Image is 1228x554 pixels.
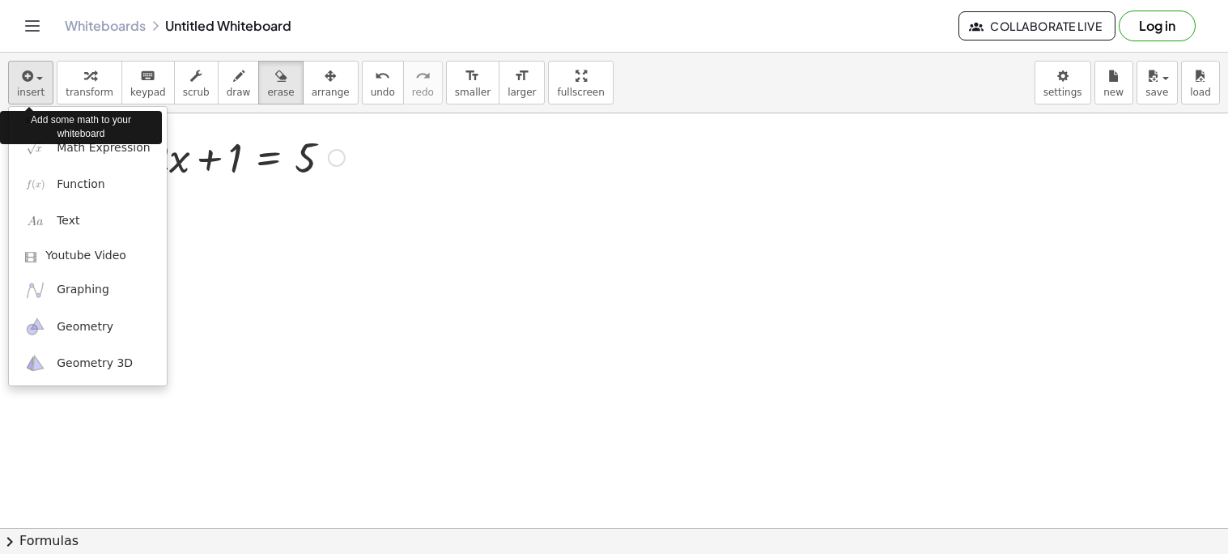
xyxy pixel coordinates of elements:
[9,240,167,272] a: Youtube Video
[958,11,1115,40] button: Collaborate Live
[1145,87,1168,98] span: save
[25,317,45,337] img: ggb-geometry.svg
[9,272,167,309] a: Graphing
[403,61,443,104] button: redoredo
[514,66,529,86] i: format_size
[9,203,167,240] a: Text
[8,61,53,104] button: insert
[57,213,79,229] span: Text
[57,140,150,156] span: Math Expression
[218,61,260,104] button: draw
[45,248,126,264] span: Youtube Video
[499,61,545,104] button: format_sizelarger
[362,61,404,104] button: undoundo
[66,87,113,98] span: transform
[972,19,1102,33] span: Collaborate Live
[65,18,146,34] a: Whiteboards
[57,61,122,104] button: transform
[303,61,359,104] button: arrange
[375,66,390,86] i: undo
[57,282,109,298] span: Graphing
[548,61,613,104] button: fullscreen
[130,87,166,98] span: keypad
[9,345,167,381] a: Geometry 3D
[17,87,45,98] span: insert
[1035,61,1091,104] button: settings
[57,319,113,335] span: Geometry
[455,87,491,98] span: smaller
[9,166,167,202] a: Function
[1181,61,1220,104] button: load
[1190,87,1211,98] span: load
[312,87,350,98] span: arrange
[25,138,45,158] img: sqrt_x.png
[465,66,480,86] i: format_size
[57,177,105,193] span: Function
[25,280,45,300] img: ggb-graphing.svg
[1119,11,1196,41] button: Log in
[412,87,434,98] span: redo
[1137,61,1178,104] button: save
[371,87,395,98] span: undo
[174,61,219,104] button: scrub
[25,174,45,194] img: f_x.png
[25,211,45,232] img: Aa.png
[9,130,167,166] a: Math Expression
[19,13,45,39] button: Toggle navigation
[9,309,167,345] a: Geometry
[446,61,499,104] button: format_sizesmaller
[267,87,294,98] span: erase
[415,66,431,86] i: redo
[121,61,175,104] button: keyboardkeypad
[140,66,155,86] i: keyboard
[557,87,604,98] span: fullscreen
[258,61,303,104] button: erase
[25,353,45,373] img: ggb-3d.svg
[1103,87,1124,98] span: new
[1043,87,1082,98] span: settings
[508,87,536,98] span: larger
[227,87,251,98] span: draw
[183,87,210,98] span: scrub
[1094,61,1133,104] button: new
[57,356,133,372] span: Geometry 3D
